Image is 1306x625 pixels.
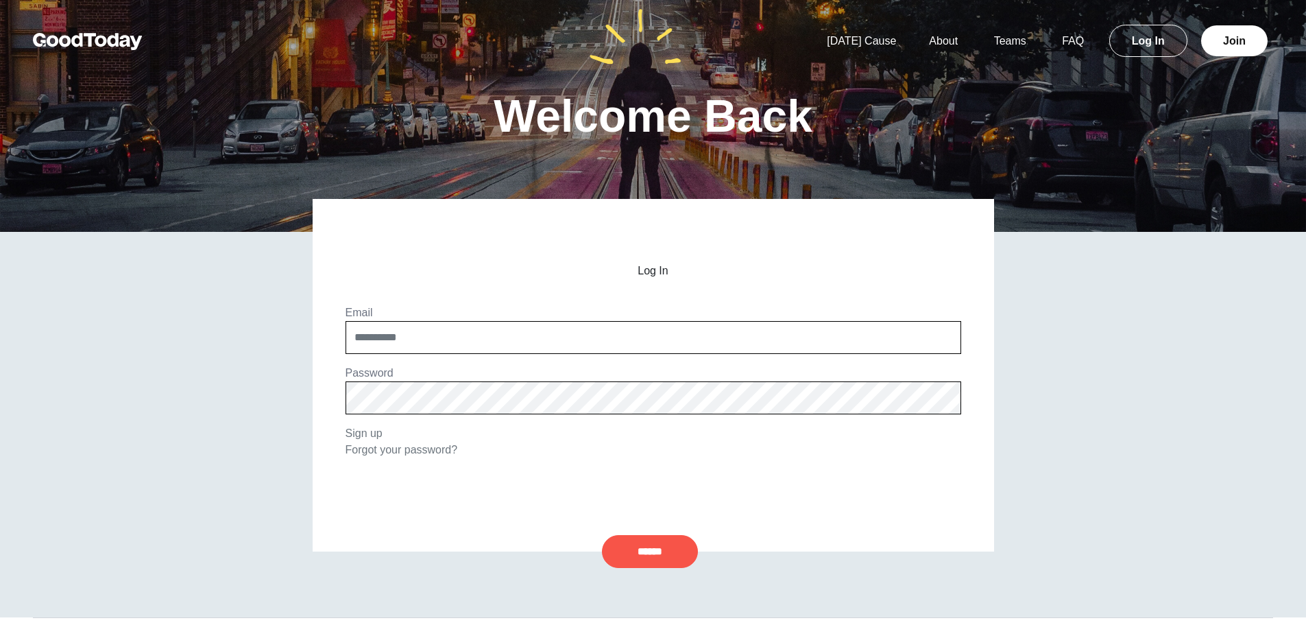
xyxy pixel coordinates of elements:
[1201,25,1268,56] a: Join
[978,35,1043,47] a: Teams
[346,307,373,318] label: Email
[33,33,143,50] img: GoodToday
[346,444,458,456] a: Forgot your password?
[346,367,394,379] label: Password
[810,35,912,47] a: [DATE] Cause
[346,265,961,277] h2: Log In
[494,93,812,139] h1: Welcome Back
[912,35,974,47] a: About
[1109,25,1187,57] a: Log In
[1045,35,1100,47] a: FAQ
[346,427,383,439] a: Sign up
